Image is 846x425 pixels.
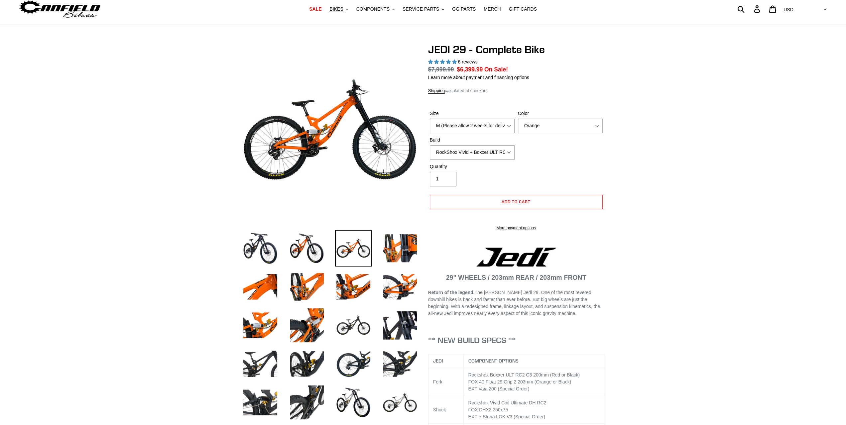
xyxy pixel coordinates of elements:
td: Shock [428,396,463,424]
span: Rockshox Boxxer ULT RC2 C3 200mm (Red or Black) [468,372,580,377]
img: Load image into Gallery viewer, JEDI 29 - Complete Bike [242,384,279,421]
span: GIFT CARDS [509,6,537,12]
span: Rockshox Vivid Coil Ultimate DH RC2 [468,400,546,405]
span: MERCH [484,6,501,12]
span: $6,399.99 [457,66,483,73]
img: Load image into Gallery viewer, JEDI 29 - Complete Bike [289,384,325,421]
img: Load image into Gallery viewer, JEDI 29 - Complete Bike [382,230,418,266]
s: $7,999.99 [428,66,454,73]
label: Color [518,110,603,117]
img: Load image into Gallery viewer, JEDI 29 - Complete Bike [289,346,325,382]
img: Load image into Gallery viewer, JEDI 29 - Complete Bike [335,230,372,266]
span: EXT Vaia 200 (Special Order) [468,386,529,391]
span: COMPONENTS [356,6,390,12]
button: Add to cart [430,195,603,209]
img: Load image into Gallery viewer, JEDI 29 - Complete Bike [382,307,418,344]
h1: JEDI 29 - Complete Bike [428,43,604,56]
span: SALE [309,6,321,12]
strong: Return of the legend. [428,290,475,295]
button: SERVICE PARTS [399,5,447,14]
button: BIKES [326,5,351,14]
span: EXT e-Storia LOK V3 (Special Order) [468,414,545,419]
button: COMPONENTS [353,5,398,14]
img: Load image into Gallery viewer, JEDI 29 - Complete Bike [382,268,418,305]
span: FOX 40 Float 29 Grip 2 203mm (Orange or Black) [468,379,571,384]
img: Load image into Gallery viewer, JEDI 29 - Complete Bike [242,268,279,305]
h3: ** NEW BUILD SPECS ** [428,335,604,345]
span: GG PARTS [452,6,476,12]
a: Learn more about payment and financing options [428,75,529,80]
div: calculated at checkout. [428,87,604,94]
img: Load image into Gallery viewer, JEDI 29 - Complete Bike [335,384,372,421]
p: The [PERSON_NAME] Jedi 29. One of the most revered downhill bikes is back and faster than ever be... [428,289,604,317]
img: Load image into Gallery viewer, JEDI 29 - Complete Bike [289,230,325,266]
a: SALE [306,5,325,14]
span: FOX DHX2 250x75 [468,407,508,412]
span: SERVICE PARTS [403,6,439,12]
label: Quantity [430,163,515,170]
img: Load image into Gallery viewer, JEDI 29 - Complete Bike [382,384,418,421]
img: Load image into Gallery viewer, JEDI 29 - Complete Bike [242,230,279,266]
span: BIKES [329,6,343,12]
label: Build [430,137,515,144]
a: More payment options [430,225,603,231]
label: Size [430,110,515,117]
img: Load image into Gallery viewer, JEDI 29 - Complete Bike [382,346,418,382]
img: Load image into Gallery viewer, JEDI 29 - Complete Bike [335,307,372,344]
a: GG PARTS [449,5,479,14]
img: Jedi Logo [476,248,556,266]
td: Fork [428,368,463,396]
span: 5.00 stars [428,59,458,64]
input: Search [741,2,758,16]
img: Load image into Gallery viewer, JEDI 29 - Complete Bike [242,346,279,382]
img: Load image into Gallery viewer, JEDI 29 - Complete Bike [335,346,372,382]
span: On Sale! [484,65,508,74]
th: JEDI [428,354,463,368]
a: Shipping [428,88,445,94]
img: Load image into Gallery viewer, JEDI 29 - Complete Bike [289,268,325,305]
a: GIFT CARDS [505,5,540,14]
th: COMPONENT OPTIONS [463,354,604,368]
img: Load image into Gallery viewer, JEDI 29 - Complete Bike [242,307,279,344]
img: Load image into Gallery viewer, JEDI 29 - Complete Bike [335,268,372,305]
strong: 29" WHEELS / 203mm REAR / 203mm FRONT [446,274,586,281]
a: MERCH [480,5,504,14]
img: Load image into Gallery viewer, JEDI 29 - Complete Bike [289,307,325,344]
span: 6 reviews [458,59,477,64]
span: Add to cart [502,199,531,204]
